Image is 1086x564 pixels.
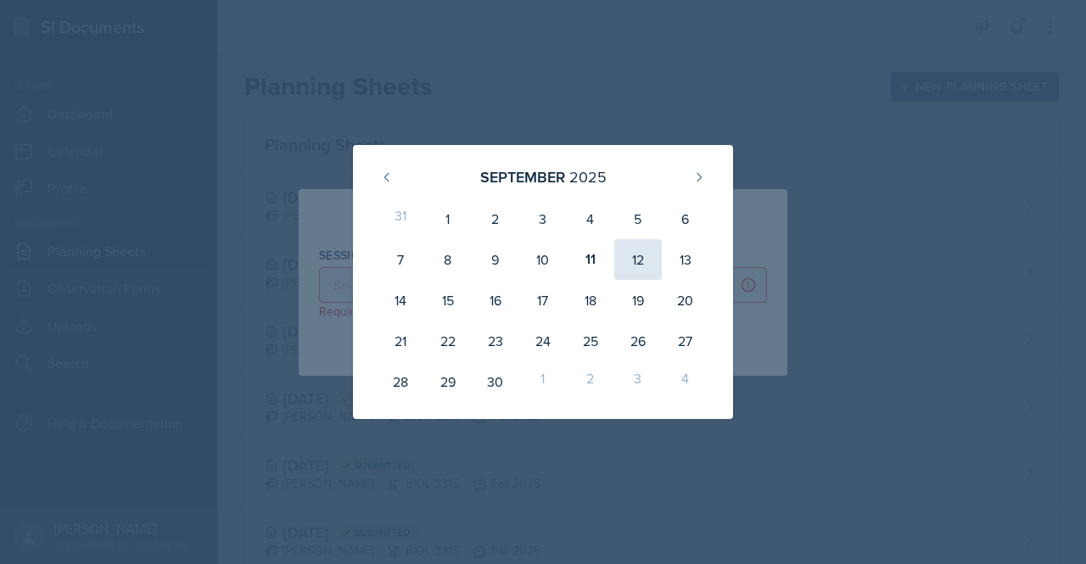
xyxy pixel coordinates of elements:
[424,239,472,280] div: 8
[662,198,709,239] div: 6
[377,198,424,239] div: 31
[480,165,565,188] div: September
[472,198,519,239] div: 2
[519,321,567,361] div: 24
[614,361,662,402] div: 3
[377,361,424,402] div: 28
[519,280,567,321] div: 17
[472,361,519,402] div: 30
[567,239,614,280] div: 11
[614,280,662,321] div: 19
[567,198,614,239] div: 4
[614,321,662,361] div: 26
[614,198,662,239] div: 5
[472,280,519,321] div: 16
[567,321,614,361] div: 25
[424,280,472,321] div: 15
[424,321,472,361] div: 22
[377,239,424,280] div: 7
[567,361,614,402] div: 2
[614,239,662,280] div: 12
[569,165,607,188] div: 2025
[472,321,519,361] div: 23
[519,239,567,280] div: 10
[519,361,567,402] div: 1
[472,239,519,280] div: 9
[519,198,567,239] div: 3
[662,280,709,321] div: 20
[662,239,709,280] div: 13
[424,198,472,239] div: 1
[377,321,424,361] div: 21
[377,280,424,321] div: 14
[662,321,709,361] div: 27
[662,361,709,402] div: 4
[567,280,614,321] div: 18
[424,361,472,402] div: 29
